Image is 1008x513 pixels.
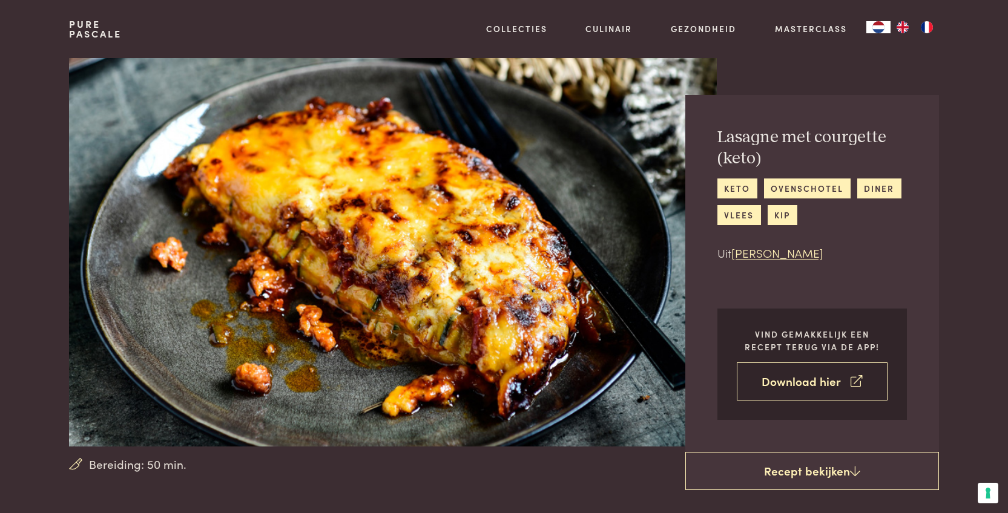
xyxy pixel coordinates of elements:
[866,21,891,33] a: NL
[717,127,907,169] h2: Lasagne met courgette (keto)
[978,483,998,503] button: Uw voorkeuren voor toestemming voor trackingtechnologieën
[585,22,632,35] a: Culinair
[89,456,186,473] span: Bereiding: 50 min.
[768,205,797,225] a: kip
[764,178,851,198] a: ovenschotel
[717,244,907,262] p: Uit
[891,21,939,33] ul: Language list
[857,178,901,198] a: diner
[737,362,888,400] a: Download hier
[737,328,888,353] p: Vind gemakkelijk een recept terug via de app!
[69,58,716,446] img: Lasagne met courgette (keto)
[731,244,823,261] a: [PERSON_NAME]
[717,178,757,198] a: keto
[866,21,939,33] aside: Language selected: Nederlands
[671,22,736,35] a: Gezondheid
[891,21,915,33] a: EN
[685,452,939,491] a: Recept bekijken
[775,22,847,35] a: Masterclass
[717,205,761,225] a: vlees
[915,21,939,33] a: FR
[866,21,891,33] div: Language
[486,22,547,35] a: Collecties
[69,19,122,39] a: PurePascale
